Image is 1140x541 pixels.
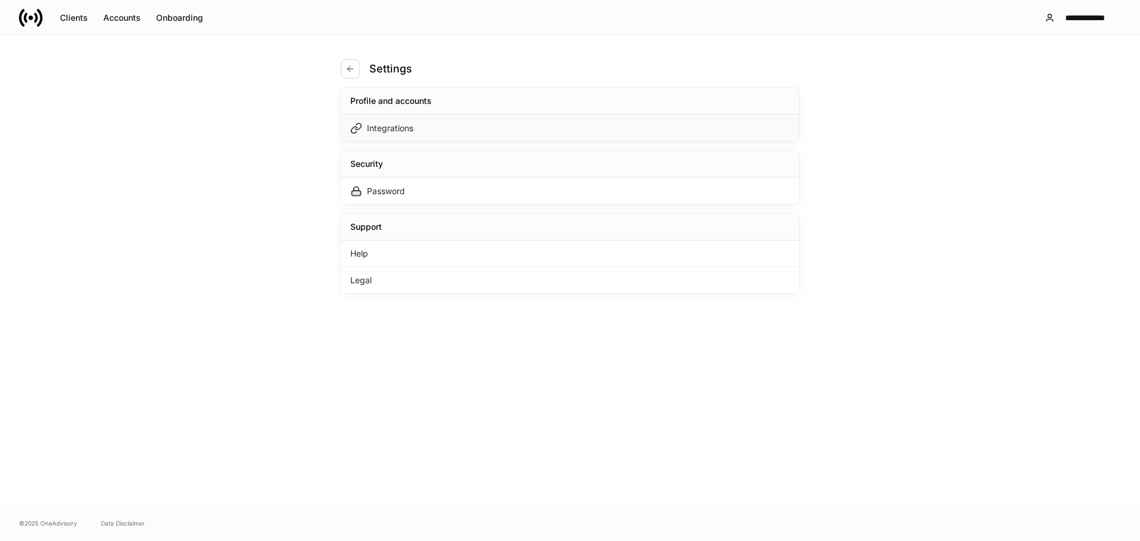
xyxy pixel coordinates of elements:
div: Password [367,185,405,197]
a: Data Disclaimer [101,518,145,528]
div: Legal [341,267,799,293]
div: Support [350,221,382,233]
div: Integrations [367,122,413,134]
button: Clients [52,8,96,27]
div: Profile and accounts [350,95,432,107]
div: Onboarding [156,12,203,24]
button: Accounts [96,8,148,27]
div: Security [350,158,383,170]
span: © 2025 OneAdvisory [19,518,77,528]
div: Accounts [103,12,141,24]
div: Help [341,241,799,267]
h4: Settings [369,62,412,76]
div: Clients [60,12,88,24]
button: Onboarding [148,8,211,27]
